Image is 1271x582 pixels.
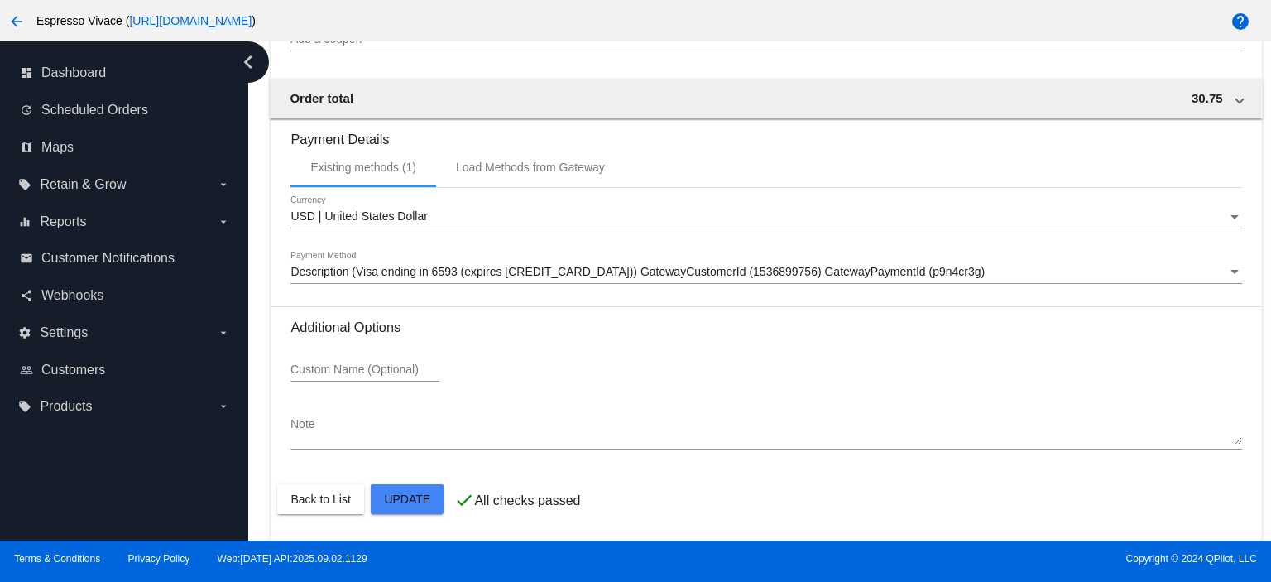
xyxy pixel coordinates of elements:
[20,289,33,302] i: share
[650,553,1257,565] span: Copyright © 2024 QPilot, LLC
[40,177,126,192] span: Retain & Grow
[20,97,230,123] a: update Scheduled Orders
[41,288,103,303] span: Webhooks
[310,161,416,174] div: Existing methods (1)
[41,363,105,378] span: Customers
[40,214,86,229] span: Reports
[290,119,1241,147] h3: Payment Details
[7,12,26,31] mat-icon: arrow_back
[290,209,427,223] span: USD | United States Dollar
[290,363,439,377] input: Custom Name (Optional)
[41,140,74,155] span: Maps
[277,484,363,514] button: Back to List
[290,493,350,506] span: Back to List
[218,553,367,565] a: Web:[DATE] API:2025.09.02.1129
[18,215,31,228] i: equalizer
[14,553,100,565] a: Terms & Conditions
[18,400,31,413] i: local_offer
[217,178,230,191] i: arrow_drop_down
[217,326,230,339] i: arrow_drop_down
[20,134,230,161] a: map Maps
[384,493,430,506] span: Update
[129,14,252,27] a: [URL][DOMAIN_NAME]
[40,325,88,340] span: Settings
[41,103,148,118] span: Scheduled Orders
[18,326,31,339] i: settings
[41,251,175,266] span: Customer Notifications
[290,91,353,105] span: Order total
[270,79,1262,118] mat-expansion-panel-header: Order total 30.75
[20,363,33,377] i: people_outline
[217,400,230,413] i: arrow_drop_down
[454,490,474,510] mat-icon: check
[20,357,230,383] a: people_outline Customers
[36,14,256,27] span: Espresso Vivace ( )
[290,320,1241,335] h3: Additional Options
[20,103,33,117] i: update
[20,60,230,86] a: dashboard Dashboard
[456,161,605,174] div: Load Methods from Gateway
[290,266,1241,279] mat-select: Payment Method
[20,282,230,309] a: share Webhooks
[20,245,230,272] a: email Customer Notifications
[20,66,33,79] i: dashboard
[1230,12,1250,31] mat-icon: help
[40,399,92,414] span: Products
[474,493,580,508] p: All checks passed
[20,141,33,154] i: map
[20,252,33,265] i: email
[290,210,1241,224] mat-select: Currency
[290,265,985,278] span: Description (Visa ending in 6593 (expires [CREDIT_CARD_DATA])) GatewayCustomerId (1536899756) Gat...
[128,553,190,565] a: Privacy Policy
[1192,91,1223,105] span: 30.75
[217,215,230,228] i: arrow_drop_down
[235,49,261,75] i: chevron_left
[18,178,31,191] i: local_offer
[371,484,444,514] button: Update
[41,65,106,80] span: Dashboard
